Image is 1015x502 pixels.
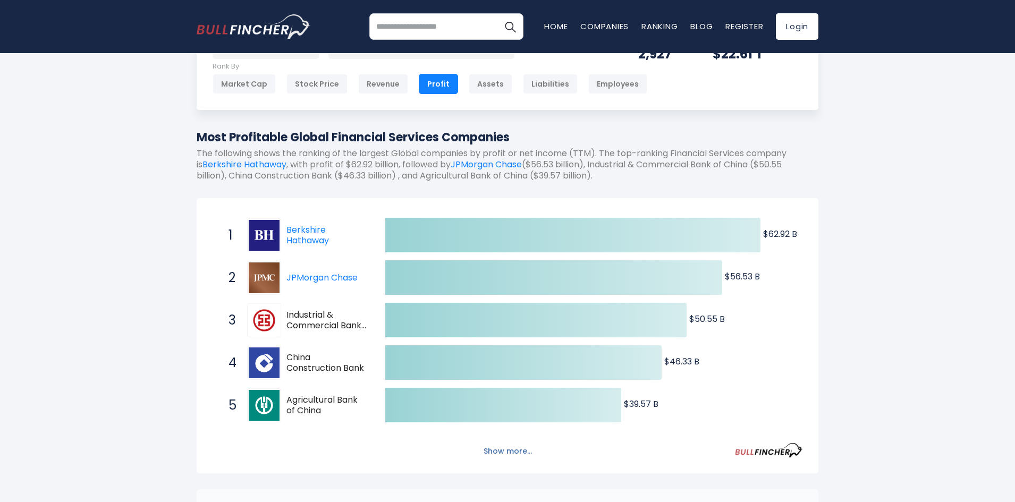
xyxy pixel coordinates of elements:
[664,355,699,368] text: $46.33 B
[588,74,647,94] div: Employees
[419,74,458,94] div: Profit
[197,148,818,181] p: The following shows the ranking of the largest Global companies by profit or net income (TTM). Th...
[223,226,234,244] span: 1
[624,398,658,410] text: $39.57 B
[638,46,686,62] div: 2,927
[223,269,234,287] span: 2
[725,270,760,283] text: $56.53 B
[580,21,629,32] a: Companies
[469,74,512,94] div: Assets
[286,74,348,94] div: Stock Price
[776,13,818,40] a: Login
[202,158,286,171] a: Berkshire Hathaway
[223,354,234,372] span: 4
[451,158,522,171] a: JPMorgan Chase
[689,313,725,325] text: $50.55 B
[249,347,280,378] img: China Construction Bank
[249,305,280,336] img: Industrial & Commercial Bank of China
[223,396,234,414] span: 5
[197,129,818,146] h1: Most Profitable Global Financial Services Companies
[358,74,408,94] div: Revenue
[286,310,367,332] span: Industrial & Commercial Bank of China
[690,21,713,32] a: Blog
[247,218,286,252] a: Berkshire Hathaway
[213,74,276,94] div: Market Cap
[497,13,523,40] button: Search
[249,220,280,251] img: Berkshire Hathaway
[247,261,286,295] a: JPMorgan Chase
[286,224,329,247] a: Berkshire Hathaway
[477,443,538,460] button: Show more...
[223,311,234,329] span: 3
[213,62,647,71] p: Rank By
[286,352,367,375] span: China Construction Bank
[713,46,802,62] div: $22.61 T
[725,21,763,32] a: Register
[523,74,578,94] div: Liabilities
[249,390,280,421] img: Agricultural Bank of China
[641,21,678,32] a: Ranking
[286,271,358,284] a: JPMorgan Chase
[544,21,568,32] a: Home
[763,228,797,240] text: $62.92 B
[197,14,311,39] img: bullfincher logo
[286,395,367,417] span: Agricultural Bank of China
[197,14,311,39] a: Go to homepage
[249,262,280,293] img: JPMorgan Chase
